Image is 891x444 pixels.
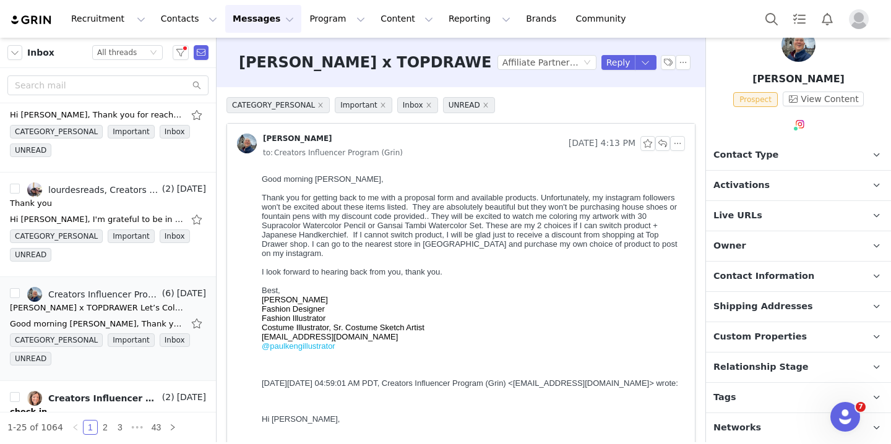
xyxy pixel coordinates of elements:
[795,119,805,129] img: instagram.svg
[48,393,160,403] div: Creators Influencer Program (Grin), [PERSON_NAME]
[127,420,147,435] li: Next 3 Pages
[713,209,762,223] span: Live URLs
[5,280,423,289] p: Attached I have a proposal form where you can fill in your details and choose your products, we w...
[237,134,257,153] img: 4bf18bb2-e8da-450e-adda-fc910c12fd53.jpg
[335,97,392,113] span: Important
[10,109,183,121] div: Hi Emma, Thank you for reaching out and for your interest in working together with Nan Rae. Pleas...
[713,361,809,374] span: Relationship Stage
[237,134,332,153] a: [PERSON_NAME]
[27,287,160,302] a: Creators Influencer Program (Grin), [PERSON_NAME]
[27,182,42,197] img: 749e0762-e63c-486d-9ba2-912009567438.jpg
[5,209,423,218] div: [DATE][DATE] 04:59:01 AM PDT, Creators Influencer Program (Grin) <[EMAIL_ADDRESS][DOMAIN_NAME]> w...
[160,229,190,243] span: Inbox
[160,182,174,195] span: (2)
[5,126,71,135] font: [PERSON_NAME]
[519,5,567,33] a: Brands
[5,349,423,358] p: [PERSON_NAME]
[786,5,813,33] a: Tasks
[302,5,372,33] button: Program
[83,420,98,435] li: 1
[72,424,79,431] i: icon: left
[127,420,147,435] span: •••
[113,421,127,434] a: 3
[5,144,69,153] font: Fashion Illustrator
[441,5,518,33] button: Reporting
[194,45,209,60] span: Send Email
[397,97,438,113] span: Inbox
[814,5,841,33] button: Notifications
[27,287,42,302] img: 4bf18bb2-e8da-450e-adda-fc910c12fd53.jpg
[841,9,881,29] button: Profile
[569,5,639,33] a: Community
[27,391,160,406] a: Creators Influencer Program (Grin), [PERSON_NAME]
[758,5,785,33] button: Search
[147,420,166,435] li: 43
[601,55,635,70] button: Reply
[713,300,813,314] span: Shipping Addresses
[64,5,153,33] button: Recruitment
[5,297,90,306] a: [URL][DOMAIN_NAME]
[227,124,695,169] div: [PERSON_NAME] [DATE] 4:13 PMto:Creators Influencer Program (Grin)
[5,116,423,126] div: Best,
[160,125,190,139] span: Inbox
[713,391,736,404] span: Tags
[10,333,103,347] span: CATEGORY_PERSONAL
[192,81,201,90] i: icon: search
[68,420,83,435] li: Previous Page
[713,148,778,162] span: Contact Type
[7,420,63,435] li: 1-25 of 1064
[713,239,746,253] span: Owner
[713,421,761,435] span: Networks
[713,179,770,192] span: Activations
[483,102,489,108] i: icon: close
[160,391,174,404] span: (2)
[108,333,155,347] span: Important
[150,49,157,58] i: icon: down
[830,402,860,432] iframe: Intercom live chat
[97,46,137,59] div: All threads
[148,421,165,434] a: 43
[10,352,51,365] span: UNREAD
[10,125,103,139] span: CATEGORY_PERSONAL
[783,92,864,106] button: View Content
[165,420,180,435] li: Next Page
[856,402,866,412] span: 7
[160,333,190,347] span: Inbox
[10,14,53,26] img: grin logo
[153,5,225,33] button: Contacts
[10,302,183,314] div: Paul x TOPDRAWER Let’s Collab!
[7,75,209,95] input: Search mail
[84,421,97,434] a: 1
[27,391,42,406] img: ed9892dd-8f74-4702-8231-f917c6939d27.jpg
[713,330,807,344] span: Custom Properties
[443,97,495,113] span: UNREAD
[27,182,160,197] a: lourdesreads, Creators Influencer Program (Grin), [PERSON_NAME]
[373,5,441,33] button: Content
[426,102,432,108] i: icon: close
[10,318,183,330] div: Good morning Emma, Thank you for getting back to me with a proposal form and available products. ...
[10,143,51,157] span: UNREAD
[10,406,47,418] div: check in
[317,102,324,108] i: icon: close
[169,424,176,431] i: icon: right
[5,153,168,163] font: Costume Illustrator, Sr. Costume Sketch Artist
[239,51,613,74] h3: [PERSON_NAME] x TOPDRAWER Let’s Collab!
[108,229,155,243] span: Important
[5,245,423,254] p: Hi [PERSON_NAME],
[108,125,155,139] span: Important
[10,213,183,226] div: Hi Emma, I'm grateful to be in partnership with Topdrawer! Apologies for the next content coming ...
[5,98,423,107] div: I look forward to hearing back from you, thank you.
[10,229,103,243] span: CATEGORY_PERSONAL
[380,102,386,108] i: icon: close
[502,56,581,69] div: Affiliate Partner Program
[160,287,174,300] span: (6)
[5,5,423,14] div: Good morning [PERSON_NAME],
[225,5,301,33] button: Messages
[569,136,635,151] span: [DATE] 4:13 PM
[5,331,423,341] p: Regards,
[713,270,814,283] span: Contact Information
[781,28,816,62] img: Paul Keng
[10,197,52,210] div: Thank you
[733,92,778,107] span: Prospect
